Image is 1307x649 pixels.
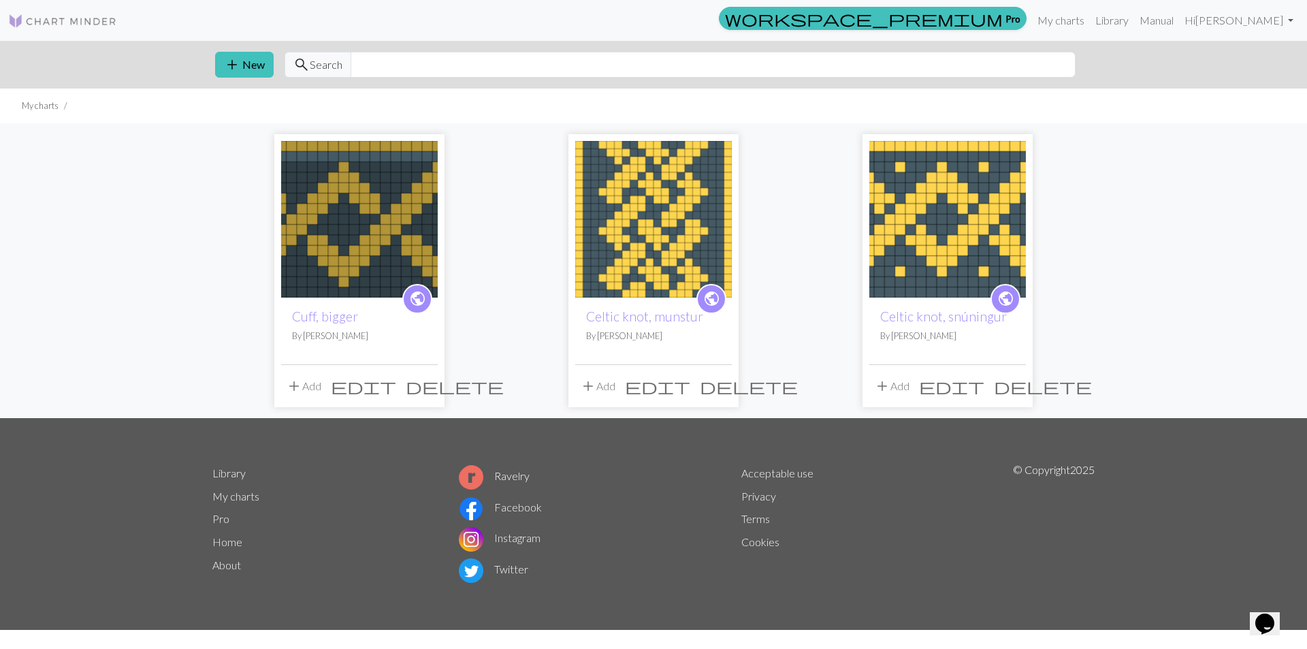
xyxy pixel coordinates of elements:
i: Edit [919,378,984,394]
span: add [580,377,596,396]
a: Acceptable use [741,466,813,479]
p: By [PERSON_NAME] [880,330,1015,343]
span: Search [310,57,342,73]
img: Facebook logo [459,496,483,521]
i: public [703,285,720,313]
a: Library [212,466,246,479]
img: Celtic knot, munstur [575,141,732,298]
a: Pro [212,512,229,525]
a: Celtic knot, munstur [586,308,703,324]
button: Delete [401,373,509,399]
a: Celtic knot, munstur [575,211,732,224]
p: By [PERSON_NAME] [292,330,427,343]
a: Ravelry [459,469,530,482]
span: add [874,377,890,396]
span: delete [994,377,1092,396]
button: Delete [695,373,803,399]
i: Edit [331,378,396,394]
span: add [224,55,240,74]
a: Cuff, bigger [292,308,358,324]
span: search [293,55,310,74]
span: edit [919,377,984,396]
button: Edit [914,373,989,399]
a: Terms [741,512,770,525]
button: Add [869,373,914,399]
a: Pro [719,7,1027,30]
a: My charts [1032,7,1090,34]
a: About [212,558,241,571]
img: Twitter logo [459,558,483,583]
a: public [990,284,1020,314]
a: Manual [1134,7,1179,34]
span: edit [331,377,396,396]
a: Cuff, bigger [281,211,438,224]
a: Facebook [459,501,542,513]
a: Library [1090,7,1134,34]
p: © Copyright 2025 [1013,462,1095,586]
a: Hi[PERSON_NAME] [1179,7,1299,34]
a: Home [212,535,242,548]
button: Add [281,373,326,399]
a: Privacy [741,490,776,503]
a: My charts [212,490,259,503]
button: New [215,52,274,78]
p: By [PERSON_NAME] [586,330,721,343]
button: Delete [989,373,1097,399]
a: Celtic knot, snúningur [880,308,1007,324]
span: edit [625,377,690,396]
span: public [997,288,1014,309]
a: Instagram [459,531,540,544]
span: public [703,288,720,309]
i: public [997,285,1014,313]
span: add [286,377,302,396]
img: Logo [8,13,117,29]
a: Twitter [459,563,528,575]
i: Edit [625,378,690,394]
a: Cookies [741,535,779,548]
a: public [402,284,432,314]
button: Edit [326,373,401,399]
span: delete [700,377,798,396]
i: public [409,285,426,313]
img: Cuff, bigger [281,141,438,298]
li: My charts [22,99,59,112]
a: Celtic knot, snúningur [869,211,1026,224]
button: Edit [620,373,695,399]
button: Add [575,373,620,399]
iframe: chat widget [1250,595,1293,635]
span: workspace_premium [725,9,1003,28]
span: delete [406,377,504,396]
img: Ravelry logo [459,465,483,490]
img: Celtic knot, snúningur [869,141,1026,298]
a: public [696,284,726,314]
span: public [409,288,426,309]
img: Instagram logo [459,527,483,552]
